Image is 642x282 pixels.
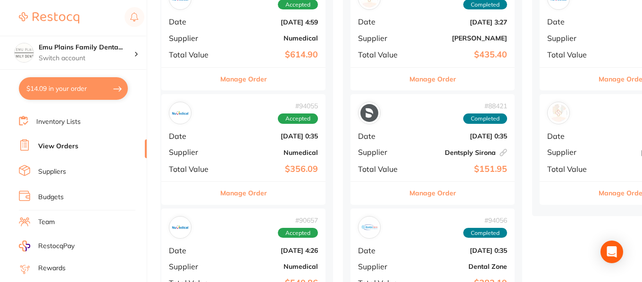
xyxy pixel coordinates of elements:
[169,148,216,156] span: Supplier
[550,104,567,122] img: Henry Schein Halas
[19,12,79,24] img: Restocq Logo
[224,34,318,42] b: Numedical
[463,228,507,238] span: Completed
[224,164,318,174] b: $356.09
[547,165,594,173] span: Total Value
[38,193,64,202] a: Budgets
[169,34,216,42] span: Supplier
[358,148,405,156] span: Supplier
[36,117,81,127] a: Inventory Lists
[278,113,318,124] span: Accepted
[278,102,318,110] span: # 94055
[463,217,507,224] span: # 94056
[547,50,594,59] span: Total Value
[15,43,33,62] img: Emu Plains Family Dental
[224,50,318,60] b: $614.90
[278,228,318,238] span: Accepted
[358,34,405,42] span: Supplier
[413,50,507,60] b: $435.40
[19,241,30,251] img: RestocqPay
[38,218,55,227] a: Team
[224,263,318,270] b: Numedical
[358,246,405,255] span: Date
[19,241,75,251] a: RestocqPay
[413,34,507,42] b: [PERSON_NAME]
[413,132,507,140] b: [DATE] 0:35
[463,102,507,110] span: # 88421
[409,182,456,204] button: Manage Order
[358,17,405,26] span: Date
[358,50,405,59] span: Total Value
[224,132,318,140] b: [DATE] 0:35
[19,77,128,100] button: $14.09 in your order
[413,149,507,156] b: Dentsply Sirona
[547,34,594,42] span: Supplier
[463,113,507,124] span: Completed
[38,242,75,251] span: RestocqPay
[358,132,405,140] span: Date
[161,94,325,205] div: Numedical#94055AcceptedDate[DATE] 0:35SupplierNumedicalTotal Value$356.09Manage Order
[220,68,267,90] button: Manage Order
[413,247,507,254] b: [DATE] 0:35
[278,217,318,224] span: # 90657
[224,18,318,26] b: [DATE] 4:59
[360,218,378,236] img: Dental Zone
[169,246,216,255] span: Date
[38,167,66,177] a: Suppliers
[547,148,594,156] span: Supplier
[169,17,216,26] span: Date
[547,132,594,140] span: Date
[224,149,318,156] b: Numedical
[600,241,623,263] div: Open Intercom Messenger
[358,165,405,173] span: Total Value
[413,164,507,174] b: $151.95
[413,263,507,270] b: Dental Zone
[169,50,216,59] span: Total Value
[39,43,134,52] h4: Emu Plains Family Dental
[19,7,79,29] a: Restocq Logo
[38,142,78,151] a: View Orders
[39,54,134,63] p: Switch account
[38,264,66,273] a: Rewards
[360,104,378,122] img: Dentsply Sirona
[171,218,189,236] img: Numedical
[220,182,267,204] button: Manage Order
[409,68,456,90] button: Manage Order
[169,262,216,271] span: Supplier
[224,247,318,254] b: [DATE] 4:26
[358,262,405,271] span: Supplier
[169,165,216,173] span: Total Value
[171,104,189,122] img: Numedical
[547,17,594,26] span: Date
[169,132,216,140] span: Date
[413,18,507,26] b: [DATE] 3:27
